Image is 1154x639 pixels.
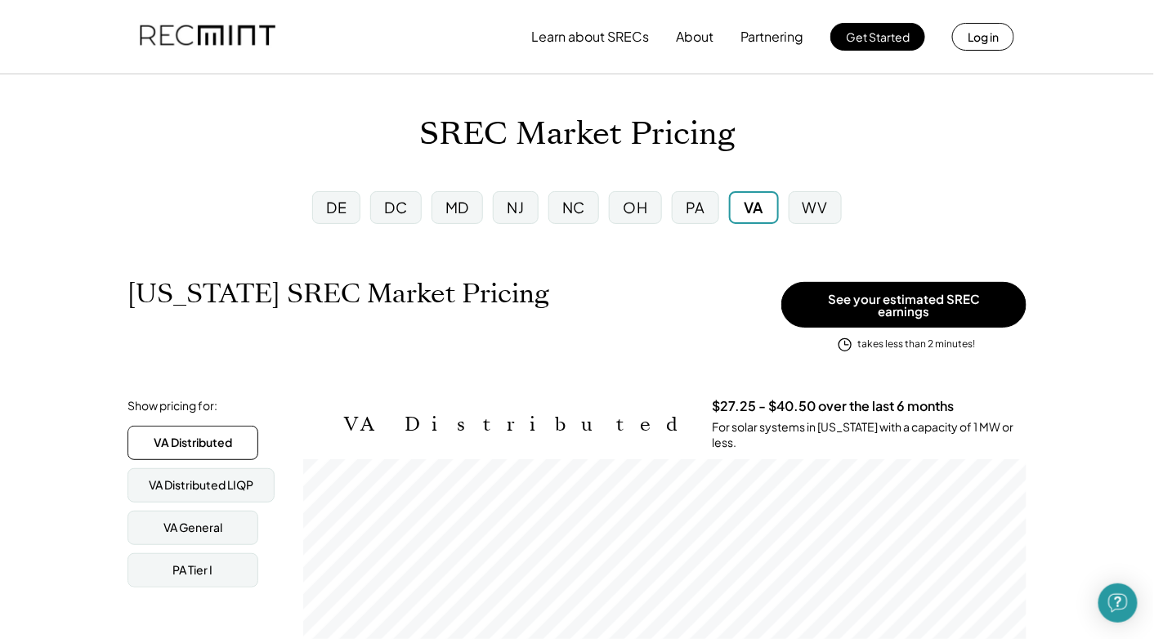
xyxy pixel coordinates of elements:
h3: $27.25 - $40.50 over the last 6 months [712,398,954,415]
div: Open Intercom Messenger [1098,583,1138,623]
div: OH [623,197,647,217]
button: Partnering [740,20,803,53]
div: PA [686,197,705,217]
h1: SREC Market Pricing [419,115,735,154]
div: NC [562,197,585,217]
div: MD [445,197,469,217]
button: See your estimated SREC earnings [781,282,1027,328]
img: recmint-logotype%403x.png [140,9,275,65]
button: Get Started [830,23,925,51]
button: About [676,20,713,53]
div: VA General [163,520,222,536]
div: WV [803,197,828,217]
div: NJ [508,197,525,217]
div: DC [385,197,408,217]
div: For solar systems in [US_STATE] with a capacity of 1 MW or less. [712,419,1027,451]
div: VA Distributed LIQP [149,477,253,494]
div: Show pricing for: [127,398,217,414]
div: takes less than 2 minutes! [857,337,975,351]
div: PA Tier I [173,562,213,579]
div: VA Distributed [154,435,232,451]
h2: VA Distributed [344,413,687,436]
button: Learn about SRECs [531,20,649,53]
button: Log in [952,23,1014,51]
div: VA [744,197,763,217]
div: DE [326,197,347,217]
h1: [US_STATE] SREC Market Pricing [127,278,549,310]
